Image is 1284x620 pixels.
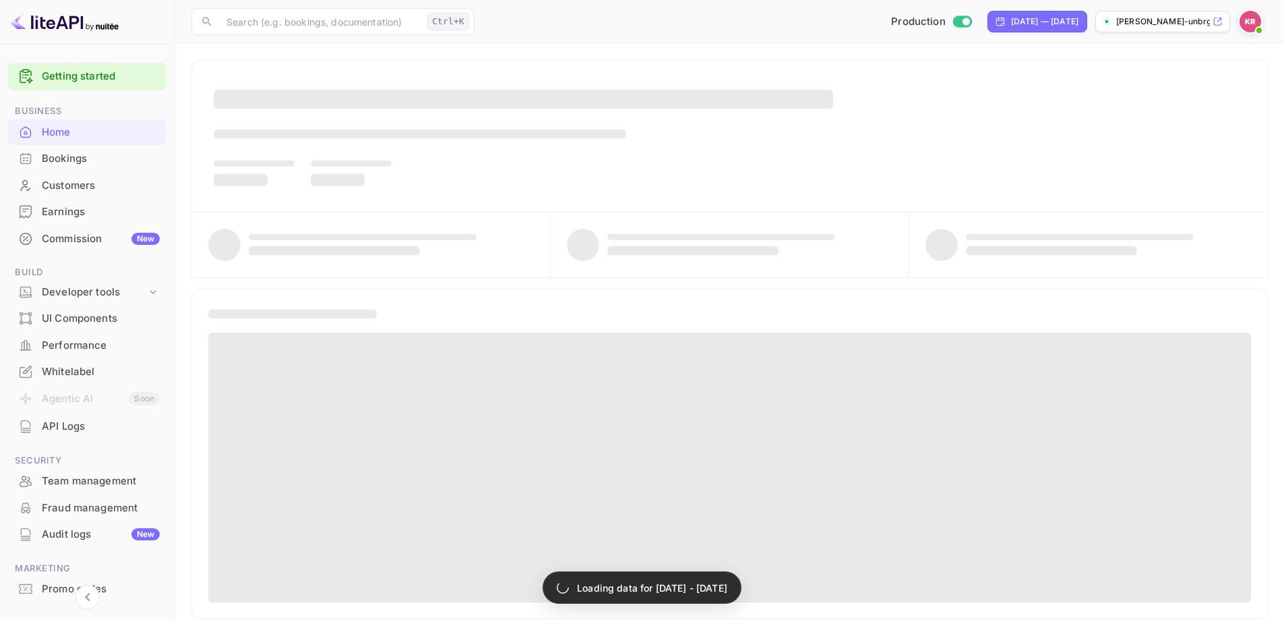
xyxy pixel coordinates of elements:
[1240,11,1261,32] img: Kobus Roux
[8,522,166,546] a: Audit logsNew
[42,204,160,220] div: Earnings
[8,119,166,146] div: Home
[8,146,166,172] div: Bookings
[42,582,160,597] div: Promo codes
[8,63,166,90] div: Getting started
[8,146,166,171] a: Bookings
[8,453,166,468] span: Security
[8,173,166,199] div: Customers
[42,151,160,167] div: Bookings
[8,226,166,252] div: CommissionNew
[8,495,166,520] a: Fraud management
[8,119,166,144] a: Home
[8,173,166,198] a: Customers
[42,501,160,516] div: Fraud management
[42,311,160,327] div: UI Components
[42,231,160,247] div: Commission
[1116,16,1210,28] p: [PERSON_NAME]-unbrg.[PERSON_NAME]...
[8,281,166,304] div: Developer tools
[42,125,160,140] div: Home
[218,8,422,35] input: Search (e.g. bookings, documentation)
[1011,16,1078,28] div: [DATE] — [DATE]
[75,585,100,609] button: Collapse navigation
[42,178,160,194] div: Customers
[42,285,146,300] div: Developer tools
[8,306,166,331] a: UI Components
[8,414,166,440] div: API Logs
[8,104,166,119] span: Business
[8,265,166,280] span: Build
[8,333,166,358] a: Performance
[8,576,166,601] a: Promo codes
[131,233,160,245] div: New
[42,474,160,489] div: Team management
[131,528,160,540] div: New
[8,199,166,225] div: Earnings
[8,359,166,385] div: Whitelabel
[42,527,160,542] div: Audit logs
[8,468,166,493] a: Team management
[8,561,166,576] span: Marketing
[42,419,160,434] div: API Logs
[886,14,977,30] div: Switch to Sandbox mode
[8,468,166,495] div: Team management
[42,69,160,84] a: Getting started
[11,11,119,32] img: LiteAPI logo
[8,306,166,332] div: UI Components
[42,338,160,354] div: Performance
[8,333,166,359] div: Performance
[8,226,166,251] a: CommissionNew
[8,199,166,224] a: Earnings
[8,522,166,548] div: Audit logsNew
[8,414,166,439] a: API Logs
[8,576,166,602] div: Promo codes
[891,14,946,30] span: Production
[427,13,469,30] div: Ctrl+K
[42,364,160,380] div: Whitelabel
[577,581,727,595] p: Loading data for [DATE] - [DATE]
[8,495,166,522] div: Fraud management
[8,359,166,384] a: Whitelabel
